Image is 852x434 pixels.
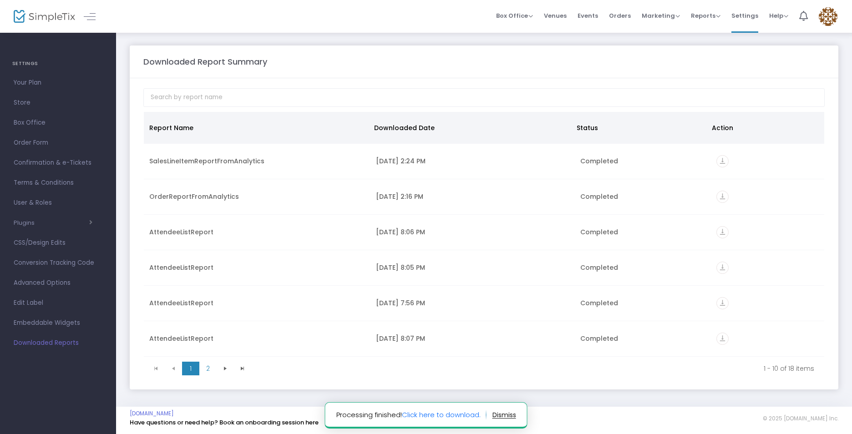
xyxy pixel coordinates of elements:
[217,362,234,375] span: Go to the next page
[14,317,102,329] span: Embeddable Widgets
[731,4,758,27] span: Settings
[130,410,174,417] a: [DOMAIN_NAME]
[14,157,102,169] span: Confirmation & e-Tickets
[642,11,680,20] span: Marketing
[769,11,788,20] span: Help
[716,262,819,274] div: https://go.SimpleTix.com/u97oi
[580,227,705,237] div: Completed
[14,277,102,289] span: Advanced Options
[716,333,729,345] i: vertical_align_bottom
[716,191,819,203] div: https://go.SimpleTix.com/n6r87
[149,192,365,201] div: OrderReportFromAnalytics
[376,192,569,201] div: 8/17/2025 2:16 PM
[580,192,705,201] div: Completed
[199,362,217,375] span: Page 2
[130,418,319,427] a: Have questions or need help? Book an onboarding session here
[14,297,102,309] span: Edit Label
[716,193,729,202] a: vertical_align_bottom
[691,11,720,20] span: Reports
[402,410,481,419] a: Click here to download.
[14,97,102,109] span: Store
[143,88,825,107] input: Search by report name
[376,227,569,237] div: 8/3/2025 8:06 PM
[376,263,569,272] div: 8/3/2025 8:05 PM
[544,4,567,27] span: Venues
[14,117,102,129] span: Box Office
[580,334,705,343] div: Completed
[149,334,365,343] div: AttendeeListReport
[149,298,365,308] div: AttendeeListReport
[376,156,569,166] div: 8/17/2025 2:24 PM
[12,55,104,73] h4: SETTINGS
[716,300,729,309] a: vertical_align_bottom
[716,229,729,238] a: vertical_align_bottom
[149,156,365,166] div: SalesLineItemReportFromAnalytics
[763,415,838,422] span: © 2025 [DOMAIN_NAME] Inc.
[716,155,729,167] i: vertical_align_bottom
[144,112,369,144] th: Report Name
[143,56,267,68] m-panel-title: Downloaded Report Summary
[144,112,824,358] div: Data table
[716,155,819,167] div: https://go.SimpleTix.com/njvdn
[580,298,705,308] div: Completed
[716,262,729,274] i: vertical_align_bottom
[716,297,819,309] div: https://go.SimpleTix.com/n0uuu
[716,226,819,238] div: https://go.SimpleTix.com/12m4o
[580,263,705,272] div: Completed
[580,156,705,166] div: Completed
[182,362,199,375] span: Page 1
[571,112,706,144] th: Status
[376,334,569,343] div: 8/2/2025 8:07 PM
[239,365,246,372] span: Go to the last page
[258,364,814,373] kendo-pager-info: 1 - 10 of 18 items
[492,408,516,422] button: dismiss
[149,227,365,237] div: AttendeeListReport
[716,158,729,167] a: vertical_align_bottom
[149,263,365,272] div: AttendeeListReport
[234,362,251,375] span: Go to the last page
[369,112,571,144] th: Downloaded Date
[14,177,102,189] span: Terms & Conditions
[609,4,631,27] span: Orders
[578,4,598,27] span: Events
[716,335,729,344] a: vertical_align_bottom
[14,197,102,209] span: User & Roles
[14,137,102,149] span: Order Form
[716,226,729,238] i: vertical_align_bottom
[336,410,487,420] span: Processing finished!
[14,77,102,89] span: Your Plan
[716,297,729,309] i: vertical_align_bottom
[716,264,729,273] a: vertical_align_bottom
[14,257,102,269] span: Conversion Tracking Code
[14,219,92,227] button: Plugins
[496,11,533,20] span: Box Office
[222,365,229,372] span: Go to the next page
[376,298,569,308] div: 8/3/2025 7:56 PM
[716,191,729,203] i: vertical_align_bottom
[716,333,819,345] div: https://go.SimpleTix.com/86gqn
[14,337,102,349] span: Downloaded Reports
[706,112,819,144] th: Action
[14,237,102,249] span: CSS/Design Edits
